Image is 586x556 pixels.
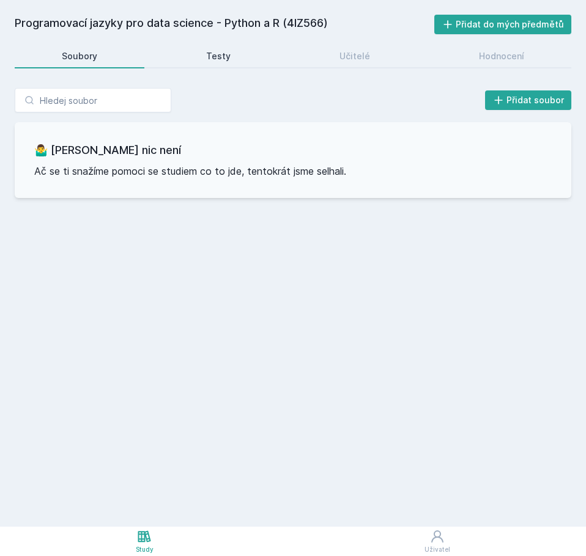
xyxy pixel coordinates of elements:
h3: 🤷‍♂️ [PERSON_NAME] nic není [34,142,552,159]
a: Učitelé [292,44,417,68]
a: Testy [159,44,278,68]
p: Ač se ti snažíme pomoci se studiem co to jde, tentokrát jsme selhali. [34,164,552,178]
div: Study [136,545,154,554]
div: Uživatel [425,545,450,554]
a: Hodnocení [432,44,571,68]
input: Hledej soubor [15,88,171,112]
h2: Programovací jazyky pro data science - Python a R (4IZ566) [15,15,434,34]
button: Přidat soubor [485,90,572,110]
div: Učitelé [339,50,370,62]
div: Hodnocení [479,50,524,62]
div: Testy [206,50,231,62]
a: Soubory [15,44,144,68]
button: Přidat do mých předmětů [434,15,572,34]
div: Soubory [62,50,97,62]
